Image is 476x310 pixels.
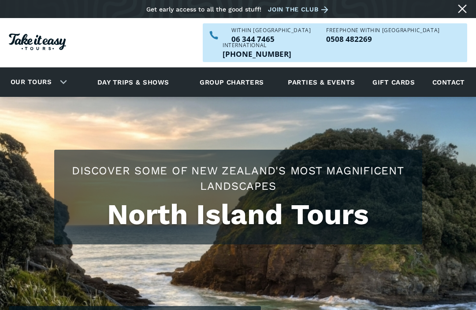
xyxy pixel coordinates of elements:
div: Freephone WITHIN [GEOGRAPHIC_DATA] [326,28,439,33]
a: Join the club [268,4,331,15]
h1: North Island Tours [63,198,413,231]
a: Call us within NZ on 063447465 [231,35,311,43]
p: [PHONE_NUMBER] [223,50,291,58]
p: 0508 482269 [326,35,439,43]
a: Parties & events [283,70,359,94]
div: International [223,43,291,48]
a: Contact [428,70,469,94]
div: Get early access to all the good stuff! [146,6,261,13]
a: Call us outside of NZ on +6463447465 [223,50,291,58]
a: Call us freephone within NZ on 0508482269 [326,35,439,43]
a: Day trips & shows [86,70,180,94]
a: Close message [455,2,469,16]
a: Homepage [9,29,66,57]
img: Take it easy Tours logo [9,33,66,50]
h2: Discover some of New Zealand's most magnificent landscapes [63,163,413,194]
a: Group charters [189,70,275,94]
div: WITHIN [GEOGRAPHIC_DATA] [231,28,311,33]
a: Gift cards [368,70,419,94]
a: Our tours [4,72,58,92]
p: 06 344 7465 [231,35,311,43]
